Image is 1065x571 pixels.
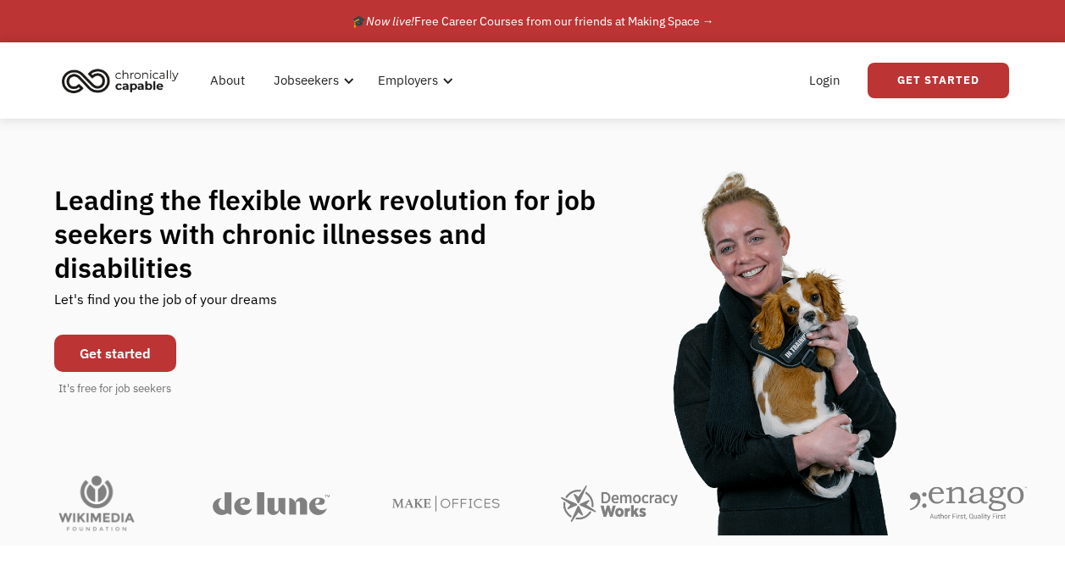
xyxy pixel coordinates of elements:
img: Chronically Capable logo [57,62,184,99]
a: Get started [54,335,176,372]
h1: Leading the flexible work revolution for job seekers with chronic illnesses and disabilities [54,183,629,285]
div: 🎓 Free Career Courses from our friends at Making Space → [352,11,714,31]
a: About [200,53,255,108]
em: Now live! [366,14,414,29]
a: Login [799,53,851,108]
a: Get Started [868,63,1009,98]
div: Jobseekers [274,70,339,91]
div: It's free for job seekers [58,380,171,397]
div: Let's find you the job of your dreams [54,285,277,326]
a: home [57,62,191,99]
div: Employers [368,53,458,108]
div: Jobseekers [263,53,359,108]
div: Employers [378,70,438,91]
